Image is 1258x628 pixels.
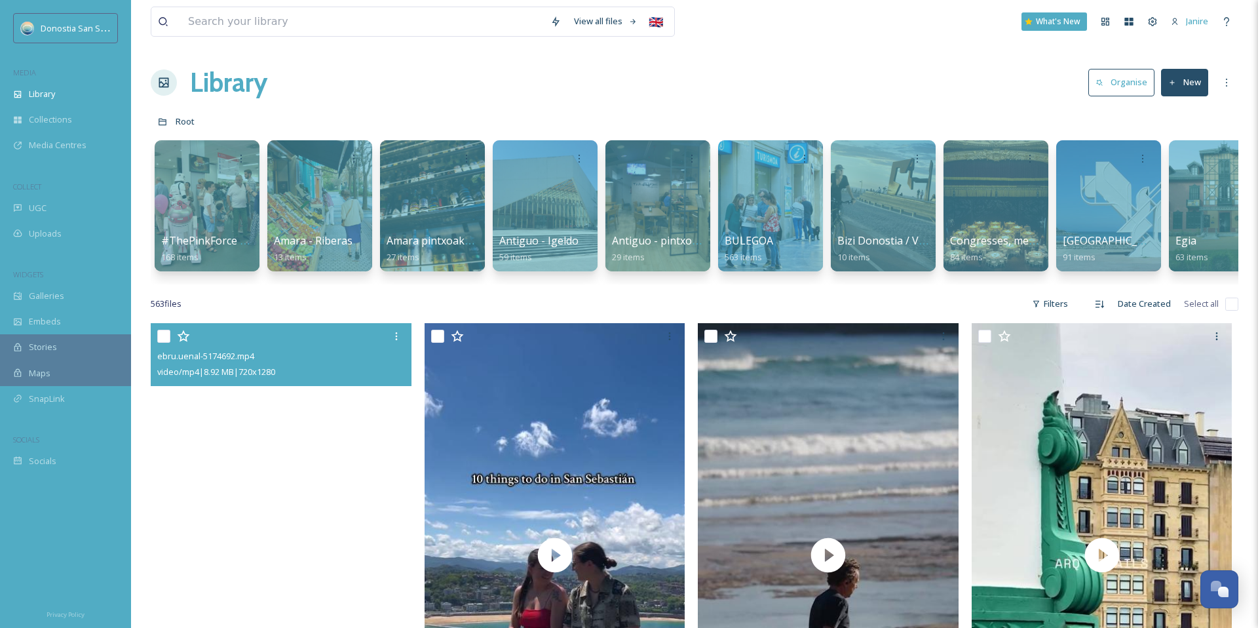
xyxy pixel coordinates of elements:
[499,251,532,263] span: 59 items
[1063,251,1096,263] span: 91 items
[29,455,56,467] span: Socials
[725,251,762,263] span: 563 items
[1161,69,1208,96] button: New
[29,88,55,100] span: Library
[29,113,72,126] span: Collections
[21,22,34,35] img: images.jpeg
[161,233,352,248] span: #ThePinkForce - [GEOGRAPHIC_DATA]
[1200,570,1238,608] button: Open Chat
[644,10,668,33] div: 🇬🇧
[612,233,744,248] span: Antiguo - pintxoak/Pintxos
[950,251,983,263] span: 84 items
[950,233,1107,248] span: Congresses, meetings & venues
[13,182,41,191] span: COLLECT
[13,269,43,279] span: WIDGETS
[1184,298,1219,310] span: Select all
[612,251,645,263] span: 29 items
[29,341,57,353] span: Stories
[1111,291,1177,317] div: Date Created
[387,251,419,263] span: 27 items
[499,233,579,248] span: Antiguo - Igeldo
[29,139,86,151] span: Media Centres
[1175,235,1208,263] a: Egia63 items
[950,235,1107,263] a: Congresses, meetings & venues84 items
[29,227,62,240] span: Uploads
[47,610,85,619] span: Privacy Policy
[157,350,254,362] span: ebru.uenal-5174692.mp4
[499,235,579,263] a: Antiguo - Igeldo59 items
[387,233,505,248] span: Amara pintxoak/Pintxos
[1175,233,1196,248] span: Egia
[1186,15,1208,27] span: Janire
[181,7,544,36] input: Search your library
[837,251,870,263] span: 10 items
[13,68,36,77] span: MEDIA
[190,63,267,102] a: Library
[176,115,195,127] span: Root
[1088,69,1154,96] button: Organise
[1021,12,1087,31] a: What's New
[274,233,353,248] span: Amara - Riberas
[1088,69,1161,96] a: Organise
[567,9,644,34] a: View all files
[157,366,275,378] span: video/mp4 | 8.92 MB | 720 x 1280
[29,367,50,380] span: Maps
[837,235,1040,263] a: Bizi Donostia / Vive [GEOGRAPHIC_DATA]10 items
[1175,251,1208,263] span: 63 items
[387,235,505,263] a: Amara pintxoak/Pintxos27 items
[1164,9,1215,34] a: Janire
[725,235,773,263] a: BULEGOA563 items
[29,202,47,214] span: UGC
[1025,291,1075,317] div: Filters
[41,22,173,34] span: Donostia San Sebastián Turismoa
[274,251,307,263] span: 13 items
[161,251,199,263] span: 168 items
[274,235,353,263] a: Amara - Riberas13 items
[13,435,39,444] span: SOCIALS
[29,315,61,328] span: Embeds
[176,113,195,129] a: Root
[151,298,181,310] span: 563 file s
[29,290,64,302] span: Galleries
[725,233,773,248] span: BULEGOA
[612,235,744,263] a: Antiguo - pintxoak/Pintxos29 items
[161,235,352,263] a: #ThePinkForce - [GEOGRAPHIC_DATA]168 items
[29,393,65,405] span: SnapLink
[47,606,85,621] a: Privacy Policy
[837,233,1040,248] span: Bizi Donostia / Vive [GEOGRAPHIC_DATA]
